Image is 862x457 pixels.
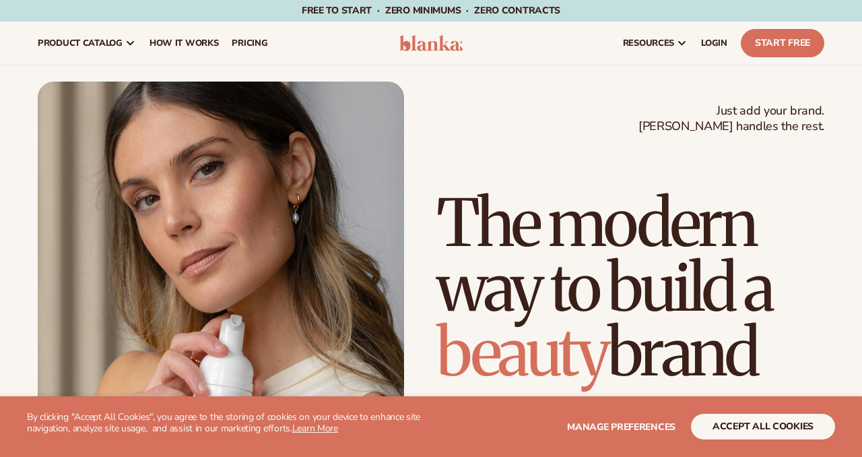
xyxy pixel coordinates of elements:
[741,29,824,57] a: Start Free
[567,414,675,439] button: Manage preferences
[232,38,267,49] span: pricing
[567,421,675,433] span: Manage preferences
[399,35,463,51] img: logo
[150,38,219,49] span: How It Works
[638,103,824,135] span: Just add your brand. [PERSON_NAME] handles the rest.
[701,38,727,49] span: LOGIN
[691,414,835,439] button: accept all cookies
[302,4,560,17] span: Free to start · ZERO minimums · ZERO contracts
[31,22,143,65] a: product catalog
[27,412,431,435] p: By clicking "Accept All Cookies", you agree to the storing of cookies on your device to enhance s...
[616,22,694,65] a: resources
[694,22,734,65] a: LOGIN
[292,422,338,435] a: Learn More
[38,38,123,49] span: product catalog
[143,22,226,65] a: How It Works
[225,22,274,65] a: pricing
[436,191,824,385] h1: The modern way to build a brand
[436,312,607,393] span: beauty
[623,38,674,49] span: resources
